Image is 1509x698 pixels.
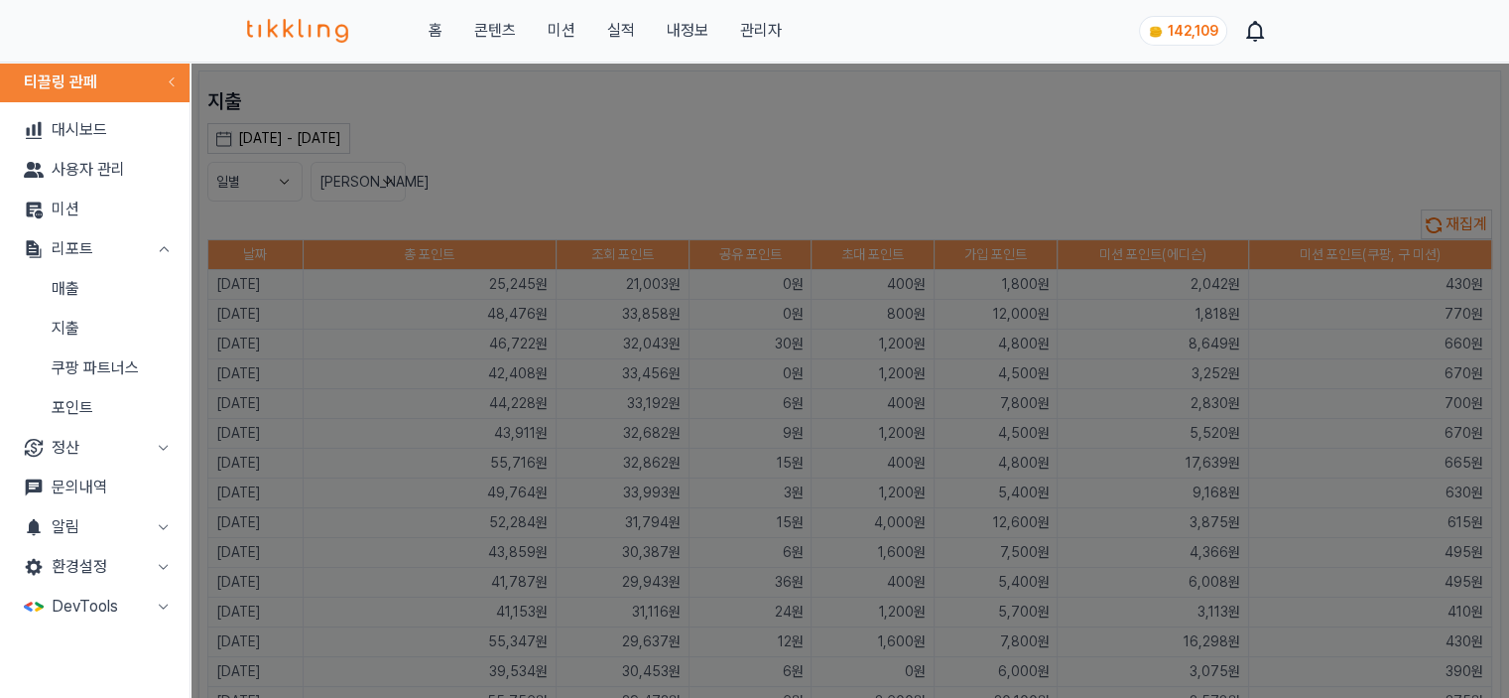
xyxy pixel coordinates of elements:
span: 142,109 [1168,23,1218,39]
a: 실적 [606,19,634,43]
a: 콘텐츠 [473,19,515,43]
button: 환경설정 [8,547,182,587]
button: 정산 [8,428,182,468]
a: coin 142,109 [1139,16,1223,46]
a: 대시보드 [8,110,182,150]
a: 홈 [428,19,441,43]
img: coin [1148,24,1164,40]
img: 티끌링 [247,19,349,43]
button: DevTools [8,587,182,627]
a: 사용자 관리 [8,150,182,190]
a: 문의내역 [8,468,182,507]
a: 미션 [8,190,182,229]
a: 관리자 [739,19,781,43]
a: 내정보 [666,19,707,43]
button: 알림 [8,507,182,547]
button: 미션 [547,19,574,43]
a: 매출 [8,269,182,309]
a: 쿠팡 파트너스 [8,349,182,388]
a: 지출 [8,309,182,349]
a: 포인트 [8,388,182,428]
button: 리포트 [8,229,182,269]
